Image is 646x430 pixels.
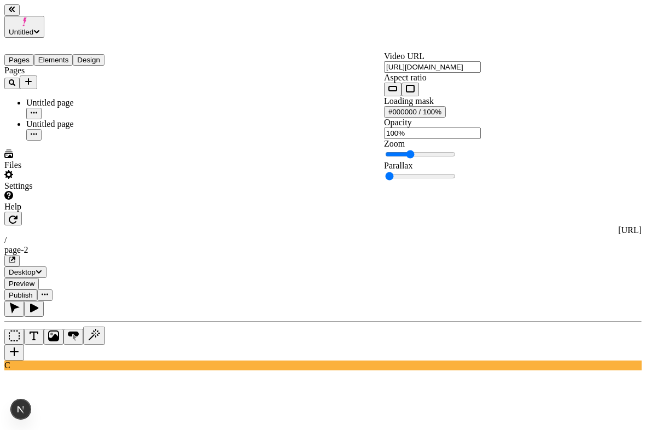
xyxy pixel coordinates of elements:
[4,9,160,19] p: Cookie Test Route
[9,280,34,288] span: Preview
[26,98,136,108] div: Untitled page
[384,61,481,73] input: https://www.youtube.com/watch?v=
[24,329,44,345] button: Text
[4,225,642,235] div: [URL]
[384,83,401,96] button: Wide (16:9)
[20,75,37,89] button: Add new
[4,266,46,278] button: Desktop
[4,16,44,38] button: Untitled
[9,268,36,276] span: Desktop
[9,291,33,299] span: Publish
[26,119,136,129] div: Untitled page
[4,202,136,212] div: Help
[388,108,441,116] div: #000000 / 100%
[4,278,39,289] button: Preview
[4,54,34,66] button: Pages
[384,73,427,82] span: Aspect ratio
[384,139,405,148] span: Zoom
[4,66,136,75] div: Pages
[4,289,37,301] button: Publish
[401,83,419,96] button: Standard (4:3)
[4,361,642,370] div: C
[384,106,446,118] button: #000000 / 100%
[384,161,412,170] span: Parallax
[34,54,73,66] button: Elements
[4,181,136,191] div: Settings
[4,235,642,245] div: /
[44,329,63,345] button: Image
[384,51,424,61] span: Video URL
[384,118,412,127] span: Opacity
[83,327,105,345] button: AI
[4,245,642,255] div: page-2
[384,96,434,106] span: Loading mask
[9,28,33,36] span: Untitled
[4,329,24,345] button: Box
[63,329,83,345] button: Button
[73,54,104,66] button: Design
[4,160,136,170] div: Files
